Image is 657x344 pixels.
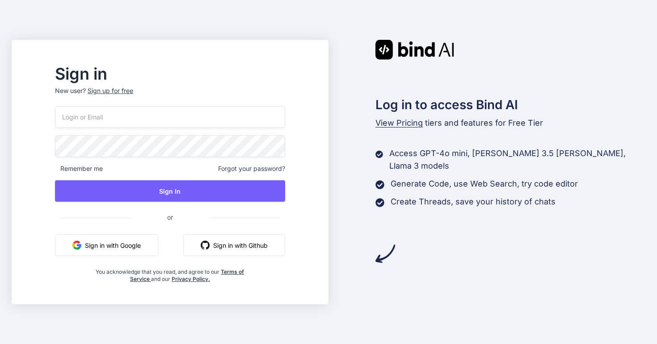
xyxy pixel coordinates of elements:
img: github [201,241,210,250]
span: Remember me [55,164,103,173]
h2: Sign in [55,67,285,81]
img: Bind AI logo [375,40,454,59]
input: Login or Email [55,106,285,128]
button: Sign in with Google [55,234,158,256]
p: New user? [55,86,285,106]
div: You acknowledge that you read, and agree to our and our [93,263,247,283]
h2: Log in to access Bind AI [375,95,645,114]
p: Generate Code, use Web Search, try code editor [391,178,578,190]
a: Privacy Policy. [172,276,210,282]
p: Create Threads, save your history of chats [391,195,556,208]
p: Access GPT-4o mini, [PERSON_NAME] 3.5 [PERSON_NAME], Llama 3 models [389,147,645,172]
div: Sign up for free [88,86,133,95]
img: google [72,241,81,250]
p: tiers and features for Free Tier [375,117,645,129]
span: Forgot your password? [218,164,285,173]
a: Terms of Service [130,268,244,282]
button: Sign in with Github [183,234,285,256]
button: Sign In [55,180,285,202]
img: arrow [375,244,395,263]
span: or [131,206,209,228]
span: View Pricing [375,118,423,127]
